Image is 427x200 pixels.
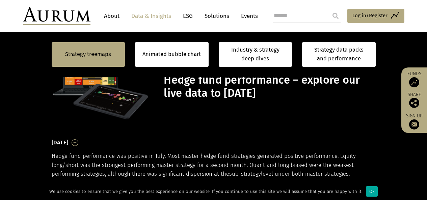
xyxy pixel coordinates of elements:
img: Share this post [409,98,419,108]
a: Funds [405,71,424,87]
h3: [DATE] [52,138,69,148]
a: About [101,10,123,22]
span: Log in/Register [352,11,388,20]
a: Events [238,10,258,22]
p: Hedge fund performance was positive in July. Most master hedge fund strategies generated positive... [52,152,376,178]
img: Access Funds [409,77,419,87]
a: Strategy treemaps [65,50,111,59]
img: Sign up to our newsletter [409,119,419,130]
a: Solutions [201,10,233,22]
div: Share [405,92,424,108]
img: Aurum [23,7,90,25]
span: sub-strategy [229,171,261,177]
a: Sign up [405,113,424,130]
div: Ok [366,186,378,197]
h1: Hedge fund performance – explore our live data to [DATE] [164,74,374,100]
a: Data & Insights [128,10,175,22]
a: ESG [180,10,196,22]
a: Animated bubble chart [142,50,201,59]
a: Industry & strategy deep dives [219,42,292,67]
a: Strategy data packs and performance [302,42,376,67]
input: Submit [329,9,342,23]
a: Log in/Register [347,9,404,23]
